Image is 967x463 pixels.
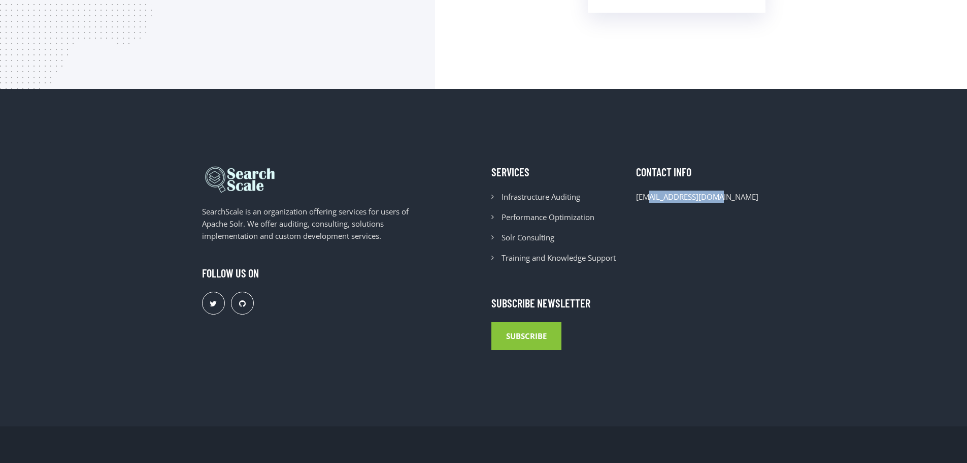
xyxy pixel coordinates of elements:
li: Training and Knowledge Support [491,252,621,264]
h4: FOLLOW US ON [202,266,428,280]
li: Performance Optimization [491,211,621,223]
li: Solr Consulting [491,231,621,243]
img: SearchScale [202,165,278,193]
button: Subscribe [491,322,561,351]
h4: Subscribe Newsletter [491,296,765,310]
h4: Contact Info [636,165,765,178]
li: [EMAIL_ADDRESS][DOMAIN_NAME] [636,191,765,203]
p: SearchScale is an organization offering services for users of Apache Solr. We offer auditing, con... [202,205,428,242]
h4: Services [491,165,621,178]
li: Infrastructure Auditing [491,191,621,203]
